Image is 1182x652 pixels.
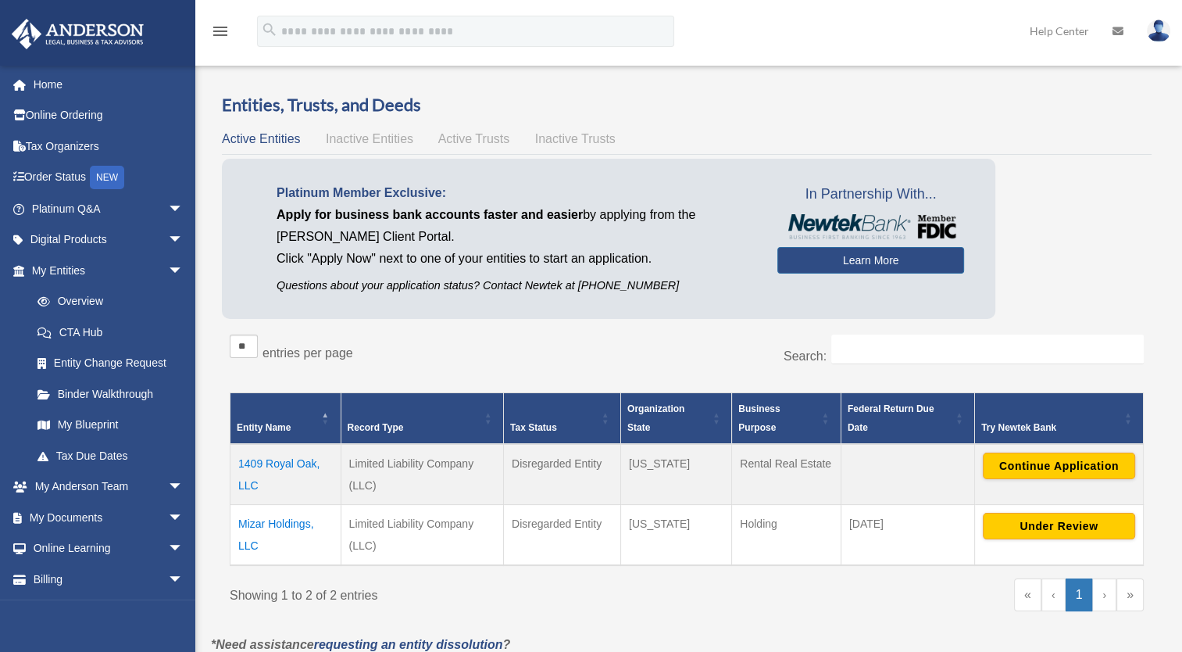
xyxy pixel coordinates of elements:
[262,346,353,360] label: entries per page
[732,504,841,565] td: Holding
[22,410,199,441] a: My Blueprint
[277,248,754,270] p: Click "Apply Now" next to one of your entities to start an application.
[981,418,1120,437] div: Try Newtek Bank
[211,27,230,41] a: menu
[230,444,341,505] td: 1409 Royal Oak, LLC
[230,579,675,607] div: Showing 1 to 2 of 2 entries
[841,392,974,444] th: Federal Return Due Date: Activate to sort
[974,392,1143,444] th: Try Newtek Bank : Activate to sort
[277,276,754,296] p: Questions about your application status? Contact Newtek at [PHONE_NUMBER]
[785,214,956,239] img: NewtekBankLogoSM.png
[237,422,291,433] span: Entity Name
[11,193,207,224] a: Platinum Q&Aarrow_drop_down
[983,513,1135,539] button: Under Review
[738,403,780,433] span: Business Purpose
[261,21,278,38] i: search
[230,504,341,565] td: Mizar Holdings, LLC
[22,348,199,379] a: Entity Change Request
[314,638,503,651] a: requesting an entity dissolution
[90,166,124,189] div: NEW
[535,132,616,145] span: Inactive Trusts
[168,564,199,596] span: arrow_drop_down
[341,504,503,565] td: Limited Liability Company (LLC)
[732,392,841,444] th: Business Purpose: Activate to sort
[211,638,510,651] em: *Need assistance ?
[168,193,199,225] span: arrow_drop_down
[22,378,199,410] a: Binder Walkthrough
[777,182,964,207] span: In Partnership With...
[620,392,731,444] th: Organization State: Activate to sort
[222,93,1152,117] h3: Entities, Trusts, and Deeds
[784,349,827,363] label: Search:
[11,131,207,162] a: Tax Organizers
[230,392,341,444] th: Entity Name: Activate to invert sorting
[1014,579,1041,611] a: First
[326,132,413,145] span: Inactive Entities
[1147,20,1170,42] img: User Pic
[211,22,230,41] i: menu
[503,444,620,505] td: Disregarded Entity
[277,204,754,248] p: by applying from the [PERSON_NAME] Client Portal.
[503,504,620,565] td: Disregarded Entity
[627,403,684,433] span: Organization State
[11,564,207,595] a: Billingarrow_drop_down
[168,224,199,256] span: arrow_drop_down
[983,453,1135,479] button: Continue Application
[848,403,934,433] span: Federal Return Due Date
[438,132,510,145] span: Active Trusts
[620,504,731,565] td: [US_STATE]
[22,286,191,317] a: Overview
[168,533,199,565] span: arrow_drop_down
[11,502,207,533] a: My Documentsarrow_drop_down
[503,392,620,444] th: Tax Status: Activate to sort
[510,422,557,433] span: Tax Status
[168,255,199,287] span: arrow_drop_down
[11,533,207,564] a: Online Learningarrow_drop_down
[341,444,503,505] td: Limited Liability Company (LLC)
[168,471,199,503] span: arrow_drop_down
[168,502,199,534] span: arrow_drop_down
[11,162,207,194] a: Order StatusNEW
[22,317,199,348] a: CTA Hub
[11,100,207,131] a: Online Ordering
[341,392,503,444] th: Record Type: Activate to sort
[11,471,207,503] a: My Anderson Teamarrow_drop_down
[348,422,404,433] span: Record Type
[732,444,841,505] td: Rental Real Estate
[277,208,583,221] span: Apply for business bank accounts faster and easier
[7,19,148,49] img: Anderson Advisors Platinum Portal
[22,440,199,471] a: Tax Due Dates
[11,255,199,286] a: My Entitiesarrow_drop_down
[11,69,207,100] a: Home
[11,224,207,256] a: Digital Productsarrow_drop_down
[620,444,731,505] td: [US_STATE]
[841,504,974,565] td: [DATE]
[222,132,300,145] span: Active Entities
[11,595,207,626] a: Events Calendar
[277,182,754,204] p: Platinum Member Exclusive:
[777,247,964,274] a: Learn More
